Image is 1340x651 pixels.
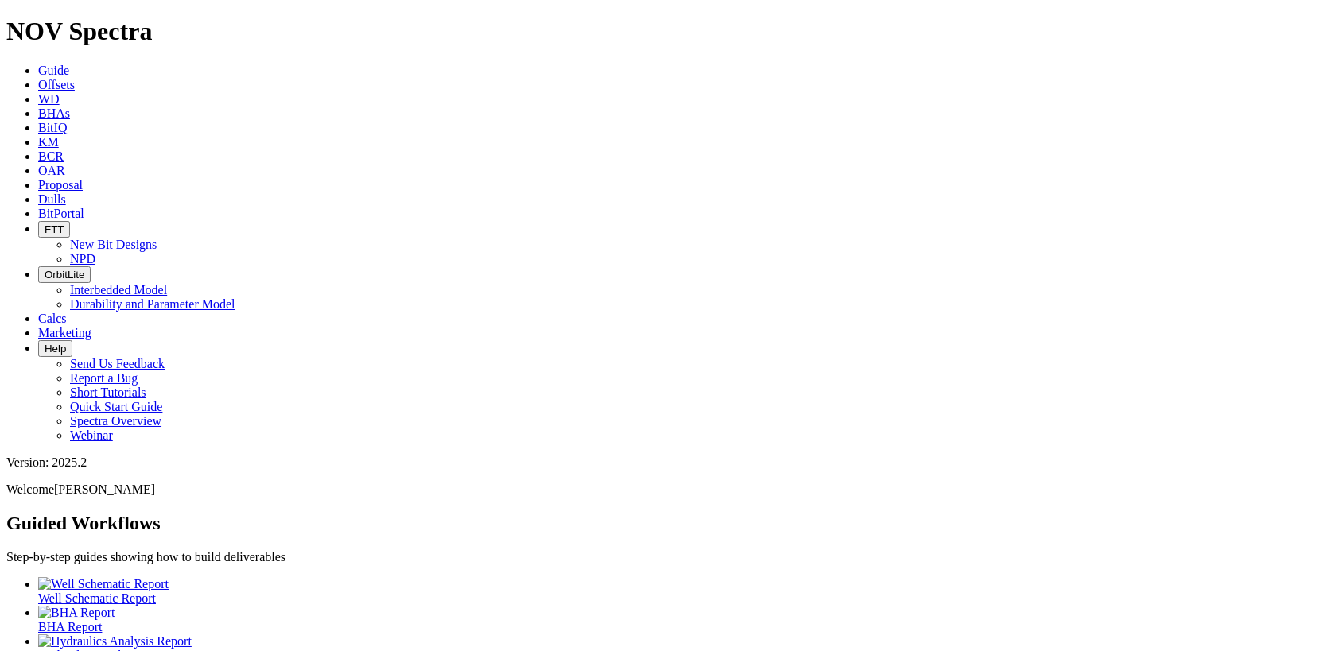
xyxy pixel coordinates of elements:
a: BHAs [38,107,70,120]
p: Welcome [6,482,1334,497]
a: BitIQ [38,121,67,134]
button: FTT [38,221,70,238]
button: Help [38,340,72,357]
span: OrbitLite [45,269,84,281]
span: Well Schematic Report [38,591,156,605]
a: New Bit Designs [70,238,157,251]
span: FTT [45,223,64,235]
span: BHA Report [38,620,102,634]
a: Spectra Overview [70,414,161,428]
a: Guide [38,64,69,77]
a: KM [38,135,59,149]
a: Report a Bug [70,371,138,385]
a: Interbedded Model [70,283,167,296]
a: Offsets [38,78,75,91]
a: Webinar [70,428,113,442]
a: Send Us Feedback [70,357,165,370]
span: [PERSON_NAME] [54,482,155,496]
div: Version: 2025.2 [6,455,1334,470]
a: BCR [38,149,64,163]
a: Quick Start Guide [70,400,162,413]
a: NPD [70,252,95,265]
a: Durability and Parameter Model [70,297,235,311]
h2: Guided Workflows [6,513,1334,534]
a: Short Tutorials [70,386,146,399]
a: Well Schematic Report Well Schematic Report [38,577,1334,605]
a: Proposal [38,178,83,192]
p: Step-by-step guides showing how to build deliverables [6,550,1334,564]
a: BitPortal [38,207,84,220]
a: WD [38,92,60,106]
a: BHA Report BHA Report [38,606,1334,634]
h1: NOV Spectra [6,17,1334,46]
a: Dulls [38,192,66,206]
button: OrbitLite [38,266,91,283]
img: Hydraulics Analysis Report [38,634,192,649]
img: BHA Report [38,606,115,620]
a: Marketing [38,326,91,339]
img: Well Schematic Report [38,577,169,591]
a: OAR [38,164,65,177]
span: Help [45,343,66,355]
a: Calcs [38,312,67,325]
